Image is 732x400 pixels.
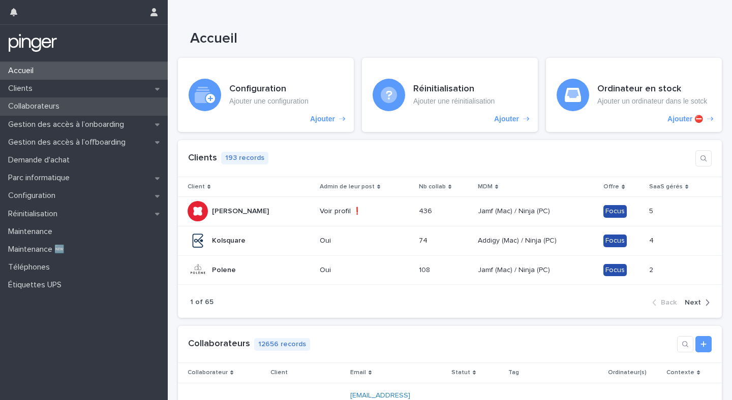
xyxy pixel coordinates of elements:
p: Clients [4,84,41,93]
p: Étiquettes UPS [4,280,70,290]
p: Voir profil ❗ [320,207,405,216]
p: 436 [419,205,434,216]
div: Focus [603,235,627,247]
p: Configuration [4,191,64,201]
p: 4 [649,235,656,245]
p: Jamf (Mac) / Ninja (PC) [478,264,552,275]
p: 5 [649,205,655,216]
a: Collaborateurs [188,339,250,348]
span: Next [685,299,701,306]
p: Oui [320,266,405,275]
button: Next [681,298,710,307]
p: Téléphones [4,262,58,272]
h3: Réinitialisation [413,84,495,95]
p: Ajouter [310,115,335,123]
tr: KolsquareKolsquare Oui7474 Addigy (Mac) / Ninja (PC)Addigy (Mac) / Ninja (PC) Focus44 [178,226,722,255]
a: Ajouter ⛔️ [546,58,722,132]
p: Accueil [4,66,42,76]
p: Client [270,367,288,378]
p: Ajouter ⛔️ [667,115,703,123]
p: Parc informatique [4,173,78,183]
p: Email [350,367,366,378]
p: Statut [451,367,470,378]
p: Ajouter [494,115,519,123]
p: Polene [212,264,238,275]
p: Jamf (Mac) / Ninja (PC) [478,205,552,216]
p: Gestion des accès à l’onboarding [4,120,132,129]
p: Admin de leur post [320,181,375,192]
h3: Configuration [229,84,309,95]
h1: Accueil [190,30,685,48]
p: Ordinateur(s) [608,367,647,378]
p: Offre [603,181,619,192]
p: Addigy (Mac) / Ninja (PC) [478,235,559,245]
p: Collaborateurs [4,102,68,111]
button: Back [652,298,681,307]
p: Collaborateur [188,367,228,378]
p: Ajouter une réinitialisation [413,97,495,106]
p: Réinitialisation [4,209,66,219]
p: Oui [320,237,405,245]
div: Focus [603,205,627,218]
p: Nb collab [419,181,446,192]
h3: Ordinateur en stock [597,84,707,95]
p: Client [188,181,205,192]
a: Ajouter [362,58,538,132]
p: Maintenance 🆕 [4,245,73,254]
p: Ajouter une configuration [229,97,309,106]
p: 74 [419,235,430,245]
p: 1 of 65 [190,298,213,307]
a: Clients [188,153,217,162]
p: Contexte [666,367,694,378]
p: Tag [508,367,519,378]
p: 12656 records [254,338,310,351]
a: Ajouter [178,58,354,132]
span: Back [661,299,677,306]
p: [PERSON_NAME] [212,205,271,216]
a: Add new record [695,336,712,352]
tr: [PERSON_NAME][PERSON_NAME] Voir profil ❗436436 Jamf (Mac) / Ninja (PC)Jamf (Mac) / Ninja (PC) Foc... [178,196,722,226]
p: 193 records [221,152,268,164]
p: 2 [649,264,655,275]
p: 108 [419,264,432,275]
p: Demande d'achat [4,155,78,165]
img: mTgBEunGTSyRkCgitkcU [8,33,57,53]
p: Ajouter un ordinateur dans le sotck [597,97,707,106]
tr: PolenePolene Oui108108 Jamf (Mac) / Ninja (PC)Jamf (Mac) / Ninja (PC) Focus22 [178,255,722,285]
p: Gestion des accès à l’offboarding [4,138,134,147]
p: Kolsquare [212,235,248,245]
p: Maintenance [4,227,60,237]
p: MDM [478,181,493,192]
div: Focus [603,264,627,277]
p: SaaS gérés [649,181,683,192]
